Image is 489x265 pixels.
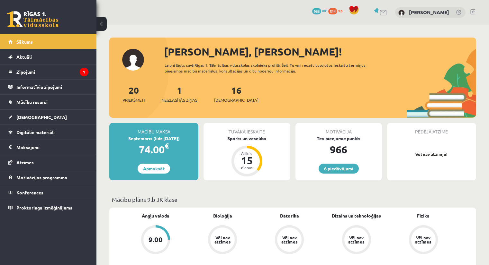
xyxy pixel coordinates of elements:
[213,212,232,219] a: Bioloģija
[16,54,32,60] span: Aktuāli
[8,125,88,140] a: Digitālie materiāli
[312,8,327,13] a: 966 mP
[16,80,88,94] legend: Informatīvie ziņojumi
[348,235,366,244] div: Vēl nav atzīmes
[7,11,59,27] a: Rīgas 1. Tālmācības vidusskola
[138,164,170,174] a: Apmaksāt
[8,110,88,124] a: [DEMOGRAPHIC_DATA]
[338,8,342,13] span: xp
[16,39,33,45] span: Sākums
[213,235,231,244] div: Vēl nav atzīmes
[16,129,55,135] span: Digitālie materiāli
[8,49,88,64] a: Aktuāli
[214,84,258,103] a: 16[DEMOGRAPHIC_DATA]
[237,166,257,169] div: dienas
[417,212,430,219] a: Fizika
[295,123,382,135] div: Motivācija
[323,225,390,255] a: Vēl nav atzīmes
[214,97,258,103] span: [DEMOGRAPHIC_DATA]
[8,80,88,94] a: Informatīvie ziņojumi
[8,185,88,200] a: Konferences
[237,155,257,166] div: 15
[109,123,198,135] div: Mācību maksa
[16,205,72,210] span: Proktoringa izmēģinājums
[161,84,197,103] a: 1Neizlasītās ziņas
[16,64,88,79] legend: Ziņojumi
[109,142,198,157] div: 74.00
[390,151,473,158] p: Vēl nav atzīmju!
[122,84,145,103] a: 20Priekšmeti
[164,44,476,59] div: [PERSON_NAME], [PERSON_NAME]!
[414,235,432,244] div: Vēl nav atzīmes
[109,135,198,142] div: Septembris (līdz [DATE])
[390,225,457,255] a: Vēl nav atzīmes
[328,8,346,13] a: 514 xp
[204,135,290,142] div: Sports un veselība
[149,236,163,243] div: 9.00
[280,235,298,244] div: Vēl nav atzīmes
[204,135,290,177] a: Sports un veselība Atlicis 15 dienas
[8,200,88,215] a: Proktoringa izmēģinājums
[122,97,145,103] span: Priekšmeti
[8,140,88,155] a: Maksājumi
[322,8,327,13] span: mP
[332,212,381,219] a: Dizains un tehnoloģijas
[8,170,88,185] a: Motivācijas programma
[112,195,474,204] p: Mācību plāns 9.b JK klase
[312,8,321,14] span: 966
[16,114,67,120] span: [DEMOGRAPHIC_DATA]
[280,212,299,219] a: Datorika
[319,164,359,174] a: 6 piedāvājumi
[161,97,197,103] span: Neizlasītās ziņas
[142,212,169,219] a: Angļu valoda
[256,225,323,255] a: Vēl nav atzīmes
[204,123,290,135] div: Tuvākā ieskaite
[8,95,88,109] a: Mācību resursi
[387,123,476,135] div: Pēdējā atzīme
[165,62,385,74] div: Laipni lūgts savā Rīgas 1. Tālmācības vidusskolas skolnieka profilā. Šeit Tu vari redzēt tuvojošo...
[16,159,34,165] span: Atzīmes
[80,68,88,76] i: 1
[16,190,43,195] span: Konferences
[295,135,382,142] div: Tev pieejamie punkti
[328,8,337,14] span: 514
[189,225,256,255] a: Vēl nav atzīmes
[398,10,405,16] img: Vera Priede
[237,151,257,155] div: Atlicis
[8,34,88,49] a: Sākums
[16,175,67,180] span: Motivācijas programma
[16,99,48,105] span: Mācību resursi
[122,225,189,255] a: 9.00
[409,9,449,15] a: [PERSON_NAME]
[295,142,382,157] div: 966
[8,64,88,79] a: Ziņojumi1
[8,155,88,170] a: Atzīmes
[16,140,88,155] legend: Maksājumi
[165,141,169,150] span: €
